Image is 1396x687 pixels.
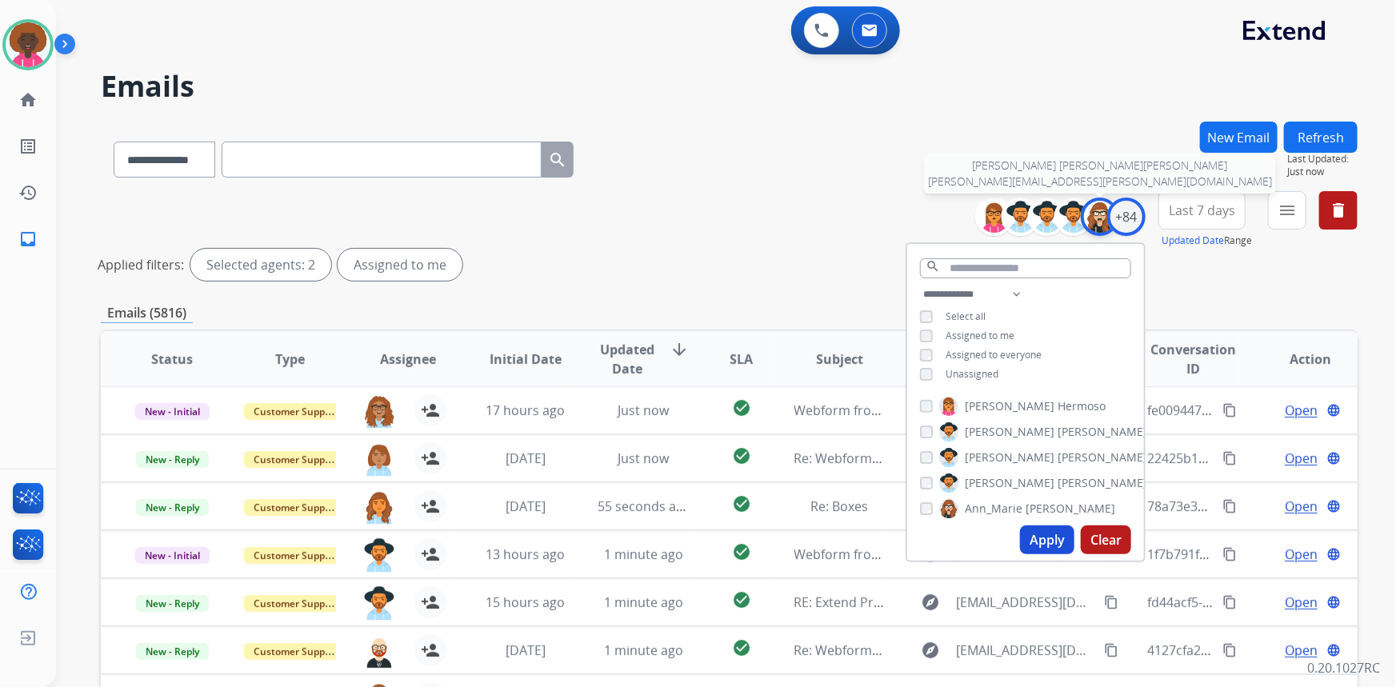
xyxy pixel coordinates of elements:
[421,593,440,612] mat-icon: person_add
[1162,234,1252,247] span: Range
[1222,451,1237,465] mat-icon: content_copy
[1058,424,1147,440] span: [PERSON_NAME]
[136,643,209,660] span: New - Reply
[965,475,1054,491] span: [PERSON_NAME]
[1285,401,1318,420] span: Open
[973,158,1144,173] span: [PERSON_NAME] [PERSON_NAME]
[965,501,1022,517] span: Ann_Marie
[98,255,184,274] p: Applied filters:
[244,499,348,516] span: Customer Support
[275,349,305,369] span: Type
[604,545,683,563] span: 1 minute ago
[946,367,998,381] span: Unassigned
[1147,401,1386,419] span: fe009447-e295-4bd5-afed-e4a88277762f
[598,340,657,378] span: Updated Date
[421,497,440,516] mat-icon: person_add
[732,590,751,609] mat-icon: check_circle
[1104,595,1118,609] mat-icon: content_copy
[490,349,562,369] span: Initial Date
[135,403,210,420] span: New - Initial
[965,449,1054,465] span: [PERSON_NAME]
[1240,331,1358,387] th: Action
[6,22,50,67] img: avatar
[928,174,1272,190] span: [PERSON_NAME][EMAIL_ADDRESS][PERSON_NAME][DOMAIN_NAME]
[730,349,753,369] span: SLA
[946,348,1042,361] span: Assigned to everyone
[506,449,546,467] span: [DATE]
[618,449,669,467] span: Just now
[670,340,689,359] mat-icon: arrow_downward
[18,90,38,110] mat-icon: home
[1307,658,1380,677] p: 0.20.1027RC
[135,547,210,564] span: New - Initial
[1222,643,1237,657] mat-icon: content_copy
[1326,451,1341,465] mat-icon: language
[1329,201,1348,220] mat-icon: delete
[18,183,38,202] mat-icon: history
[421,449,440,468] mat-icon: person_add
[244,451,348,468] span: Customer Support
[101,70,1358,102] h2: Emails
[811,497,869,515] span: Re: Boxes
[244,547,348,564] span: Customer Support
[363,634,395,668] img: agent-avatar
[1147,497,1391,515] span: 78a73e36-64a2-4a4e-b777-7baccb599f1a
[363,442,395,476] img: agent-avatar
[486,545,565,563] span: 13 hours ago
[380,349,436,369] span: Assignee
[421,401,440,420] mat-icon: person_add
[794,593,1060,611] span: RE: Extend Product Protection Confirmation
[1222,595,1237,609] mat-icon: content_copy
[1058,449,1147,465] span: [PERSON_NAME]
[965,398,1054,414] span: [PERSON_NAME]
[363,586,395,620] img: agent-avatar
[1104,643,1118,657] mat-icon: content_copy
[946,329,1014,342] span: Assigned to me
[946,310,986,323] span: Select all
[604,593,683,611] span: 1 minute ago
[1222,403,1237,417] mat-icon: content_copy
[922,641,941,660] mat-icon: explore
[1147,449,1394,467] span: 22425b1c-90e0-4799-8a27-53d7a285ee16
[1278,201,1297,220] mat-icon: menu
[1285,449,1318,468] span: Open
[1287,166,1358,178] span: Just now
[1058,398,1106,414] span: Hermoso
[1326,499,1341,513] mat-icon: language
[794,401,1157,419] span: Webform from [EMAIL_ADDRESS][DOMAIN_NAME] on [DATE]
[816,349,863,369] span: Subject
[1169,207,1235,214] span: Last 7 days
[18,137,38,156] mat-icon: list_alt
[136,499,209,516] span: New - Reply
[363,394,395,428] img: agent-avatar
[922,593,941,612] mat-icon: explore
[1081,525,1131,554] button: Clear
[957,641,1096,660] span: [EMAIL_ADDRESS][DOMAIN_NAME]
[732,542,751,561] mat-icon: check_circle
[101,303,193,323] p: Emails (5816)
[421,545,440,564] mat-icon: person_add
[794,449,1178,467] span: Re: Webform from [EMAIL_ADDRESS][DOMAIN_NAME] on [DATE]
[732,638,751,657] mat-icon: check_circle
[244,595,348,612] span: Customer Support
[1326,643,1341,657] mat-icon: language
[1287,153,1358,166] span: Last Updated:
[965,424,1054,440] span: [PERSON_NAME]
[794,641,1178,659] span: Re: Webform from [EMAIL_ADDRESS][DOMAIN_NAME] on [DATE]
[548,150,567,170] mat-icon: search
[1162,234,1224,247] button: Updated Date
[1326,403,1341,417] mat-icon: language
[598,497,691,515] span: 55 seconds ago
[1147,340,1238,378] span: Conversation ID
[363,490,395,524] img: agent-avatar
[926,259,940,274] mat-icon: search
[244,643,348,660] span: Customer Support
[732,398,751,417] mat-icon: check_circle
[1144,158,1228,173] span: [PERSON_NAME]
[1058,475,1147,491] span: [PERSON_NAME]
[363,538,395,572] img: agent-avatar
[486,593,565,611] span: 15 hours ago
[732,446,751,465] mat-icon: check_circle
[338,249,462,281] div: Assigned to me
[506,641,546,659] span: [DATE]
